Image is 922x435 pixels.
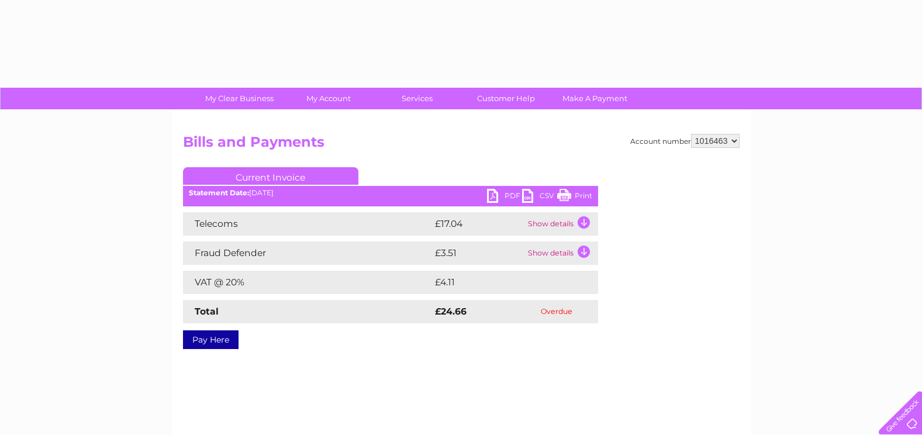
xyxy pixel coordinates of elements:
a: CSV [522,189,557,206]
td: Telecoms [183,212,432,236]
a: My Clear Business [191,88,288,109]
div: Account number [630,134,740,148]
a: PDF [487,189,522,206]
b: Statement Date: [189,188,249,197]
td: VAT @ 20% [183,271,432,294]
td: £17.04 [432,212,525,236]
h2: Bills and Payments [183,134,740,156]
td: Show details [525,241,598,265]
td: Fraud Defender [183,241,432,265]
td: Overdue [515,300,598,323]
td: Show details [525,212,598,236]
a: Services [369,88,465,109]
a: Current Invoice [183,167,358,185]
a: Make A Payment [547,88,643,109]
strong: Total [195,306,219,317]
td: £4.11 [432,271,567,294]
div: [DATE] [183,189,598,197]
a: Pay Here [183,330,239,349]
strong: £24.66 [435,306,467,317]
a: Print [557,189,592,206]
td: £3.51 [432,241,525,265]
a: Customer Help [458,88,554,109]
a: My Account [280,88,377,109]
